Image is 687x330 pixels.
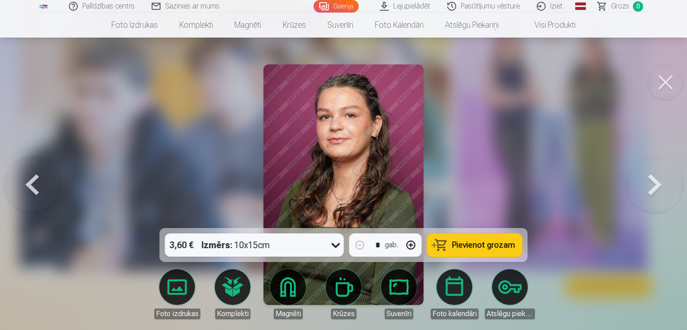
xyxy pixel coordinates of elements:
[509,13,586,38] a: Visi produkti
[611,1,629,12] span: Grozs
[317,13,364,38] a: Suvenīri
[272,13,317,38] a: Krūzes
[202,233,270,257] div: 10x15cm
[202,239,233,251] strong: Izmērs :
[364,13,434,38] a: Foto kalendāri
[434,13,509,38] a: Atslēgu piekariņi
[633,1,643,12] span: 0
[452,241,515,249] span: Pievienot grozam
[169,13,224,38] a: Komplekti
[427,233,522,257] button: Pievienot grozam
[101,13,169,38] a: Foto izdrukas
[165,233,198,257] div: 3,60 €
[38,4,48,9] img: /fa1
[385,240,399,250] div: gab.
[224,13,272,38] a: Magnēti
